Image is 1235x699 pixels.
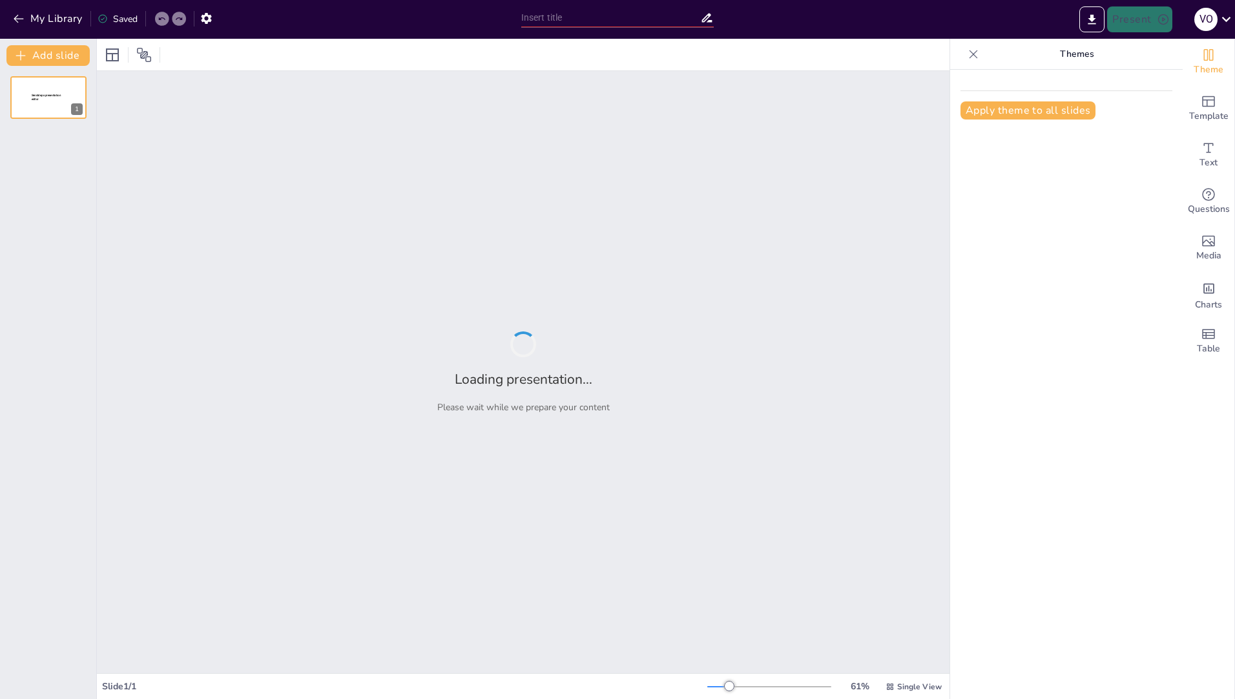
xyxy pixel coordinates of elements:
[844,680,875,693] div: 61 %
[897,682,942,692] span: Single View
[437,401,610,413] p: Please wait while we prepare your content
[1183,85,1234,132] div: Add ready made slides
[1194,6,1218,32] button: V O
[960,101,1095,120] button: Apply theme to all slides
[1183,39,1234,85] div: Change the overall theme
[1188,202,1230,216] span: Questions
[984,39,1170,70] p: Themes
[1194,8,1218,31] div: V O
[1199,156,1218,170] span: Text
[1079,6,1105,32] button: Export to PowerPoint
[1197,342,1220,356] span: Table
[102,45,123,65] div: Layout
[71,103,83,115] div: 1
[1195,298,1222,312] span: Charts
[1183,132,1234,178] div: Add text boxes
[1183,225,1234,271] div: Add images, graphics, shapes or video
[102,680,707,693] div: Slide 1 / 1
[1183,271,1234,318] div: Add charts and graphs
[1107,6,1172,32] button: Present
[10,8,88,29] button: My Library
[136,47,152,63] span: Position
[6,45,90,66] button: Add slide
[32,94,61,101] span: Sendsteps presentation editor
[1189,109,1229,123] span: Template
[1196,249,1221,263] span: Media
[98,13,138,25] div: Saved
[1194,63,1223,77] span: Theme
[10,76,87,119] div: 1
[521,8,701,27] input: Insert title
[455,370,592,388] h2: Loading presentation...
[1183,318,1234,364] div: Add a table
[1183,178,1234,225] div: Get real-time input from your audience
